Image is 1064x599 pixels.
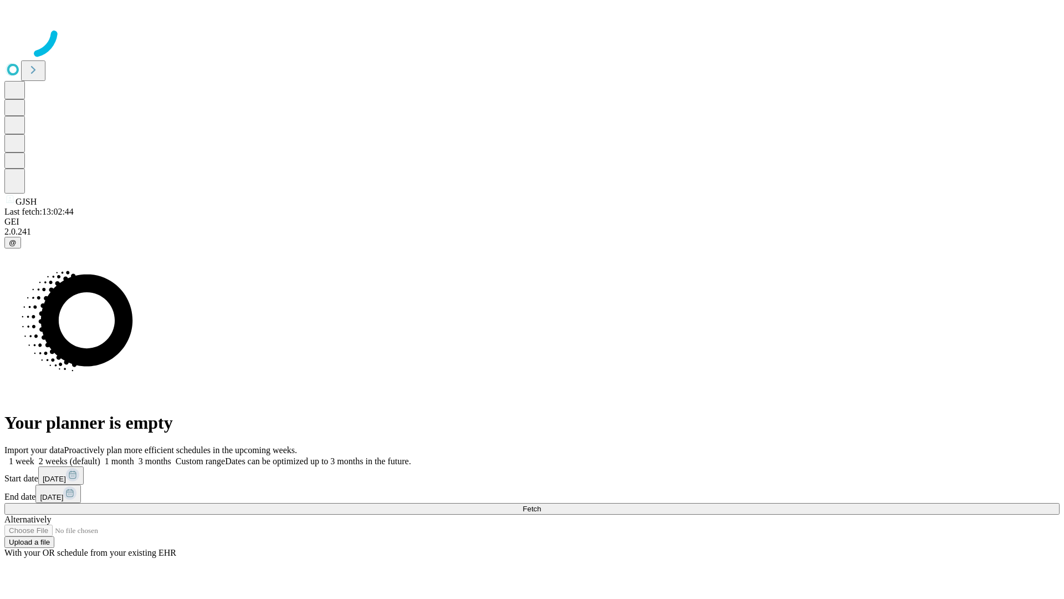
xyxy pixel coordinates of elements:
[176,456,225,466] span: Custom range
[523,505,541,513] span: Fetch
[38,466,84,485] button: [DATE]
[4,227,1060,237] div: 2.0.241
[4,207,74,216] span: Last fetch: 13:02:44
[9,456,34,466] span: 1 week
[4,445,64,455] span: Import your data
[35,485,81,503] button: [DATE]
[4,217,1060,227] div: GEI
[139,456,171,466] span: 3 months
[43,475,66,483] span: [DATE]
[64,445,297,455] span: Proactively plan more efficient schedules in the upcoming weeks.
[4,237,21,248] button: @
[225,456,411,466] span: Dates can be optimized up to 3 months in the future.
[40,493,63,501] span: [DATE]
[39,456,100,466] span: 2 weeks (default)
[4,536,54,548] button: Upload a file
[105,456,134,466] span: 1 month
[9,238,17,247] span: @
[4,503,1060,515] button: Fetch
[4,548,176,557] span: With your OR schedule from your existing EHR
[4,466,1060,485] div: Start date
[16,197,37,206] span: GJSH
[4,515,51,524] span: Alternatively
[4,485,1060,503] div: End date
[4,413,1060,433] h1: Your planner is empty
